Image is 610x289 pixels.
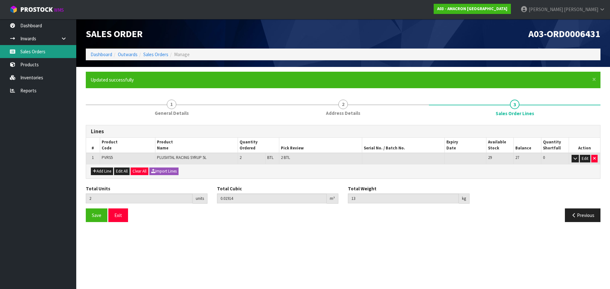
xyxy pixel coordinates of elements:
span: PLUSVITAL RACING SYRUP 5L [157,155,207,160]
button: Clear All [131,167,148,175]
span: Sales Order Lines [86,120,600,227]
span: Save [92,212,101,218]
span: 1 [167,100,176,109]
label: Total Weight [348,185,376,192]
span: [PERSON_NAME] [564,6,598,12]
th: # [86,138,100,153]
span: 1 [92,155,94,160]
span: 0 [543,155,545,160]
th: Serial No. / Batch No. [362,138,445,153]
button: Exit [108,208,128,222]
button: Previous [565,208,600,222]
label: Total Cubic [217,185,242,192]
input: Total Weight [348,194,459,203]
label: Total Units [86,185,110,192]
th: Available Stock [486,138,514,153]
button: Edit All [114,167,130,175]
button: Save [86,208,107,222]
th: Action [569,138,600,153]
h3: Lines [91,128,595,135]
span: Updated successfully [91,77,134,83]
span: A03-ORD0006431 [528,28,600,40]
span: BTL [267,155,274,160]
a: Dashboard [91,51,112,57]
th: Quantity Shortfall [541,138,569,153]
span: 2 [240,155,241,160]
a: Outwards [118,51,138,57]
div: units [193,194,207,204]
th: Product Code [100,138,155,153]
small: WMS [54,7,64,13]
span: × [592,75,596,84]
img: cube-alt.png [10,5,17,13]
span: 29 [488,155,492,160]
span: Sales Order [86,28,143,40]
button: Edit [580,155,590,162]
strong: A03 - AMACRON [GEOGRAPHIC_DATA] [437,6,507,11]
th: Balance [514,138,541,153]
div: kg [459,194,470,204]
button: Import Lines [149,167,179,175]
th: Quantity Ordered [238,138,279,153]
span: [PERSON_NAME] [529,6,563,12]
span: Address Details [326,110,360,116]
input: Total Units [86,194,193,203]
span: ProStock [20,5,53,14]
span: Manage [174,51,190,57]
a: Sales Orders [143,51,168,57]
th: Expiry Date [445,138,486,153]
th: Pick Review [279,138,362,153]
th: Product Name [155,138,238,153]
span: General Details [155,110,189,116]
span: 3 [510,100,519,109]
span: PVRS5 [102,155,113,160]
button: Add Line [91,167,113,175]
span: 2 [338,100,348,109]
span: Sales Order Lines [496,110,534,117]
input: Total Cubic [217,194,327,203]
div: m³ [327,194,338,204]
span: 27 [515,155,519,160]
span: 2 BTL [281,155,290,160]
